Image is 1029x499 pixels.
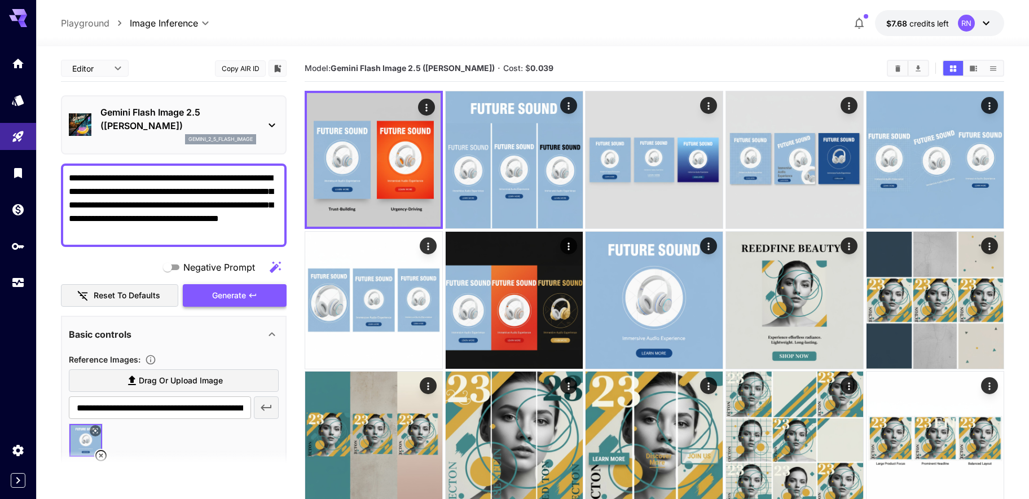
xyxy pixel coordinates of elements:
span: Drag or upload image [139,374,223,388]
div: Usage [11,276,25,290]
p: Basic controls [69,328,131,341]
img: 2Q== [586,232,723,369]
img: Z [867,91,1004,228]
p: · [498,61,500,75]
div: Actions [701,237,718,254]
div: Actions [420,237,437,254]
img: 9k= [726,91,863,228]
button: Show media in list view [983,61,1003,76]
b: 0.039 [530,63,553,73]
button: Download All [908,61,928,76]
div: Actions [701,97,718,114]
div: Actions [560,237,577,254]
div: Clear AllDownload All [887,60,929,77]
div: Actions [701,377,718,394]
img: 9k= [726,232,863,369]
img: 9k= [446,91,583,228]
img: 9k= [307,93,441,227]
div: RN [958,15,975,32]
div: Actions [560,97,577,114]
button: Clear All [888,61,908,76]
button: Copy AIR ID [215,60,266,77]
span: credits left [909,19,949,28]
span: Negative Prompt [183,260,255,274]
div: API Keys [11,239,25,253]
button: Expand sidebar [11,473,25,488]
div: Actions [420,377,437,394]
span: $7.68 [886,19,909,28]
p: gemini_2_5_flash_image [188,135,253,143]
div: $7.68274 [886,17,949,29]
div: Playground [11,130,25,144]
div: Home [11,56,25,70]
span: Model: [305,63,495,73]
button: Show media in video view [964,61,983,76]
div: Wallet [11,202,25,217]
div: Actions [981,237,998,254]
div: Models [11,93,25,107]
nav: breadcrumb [61,16,130,30]
img: Z [446,232,583,369]
span: Generate [212,289,246,303]
label: Drag or upload image [69,369,279,392]
button: Add to library [272,61,283,75]
span: Reference Images : [69,355,140,364]
button: Upload a reference image to guide the result. This is needed for Image-to-Image or Inpainting. Su... [140,354,161,365]
span: Cost: $ [503,63,553,73]
img: Z [867,232,1004,369]
div: Actions [841,97,858,114]
button: $7.68274RN [875,10,1004,36]
img: 2Q== [305,232,442,369]
div: Show media in grid viewShow media in video viewShow media in list view [942,60,1004,77]
b: Gemini Flash Image 2.5 ([PERSON_NAME]) [331,63,495,73]
div: Actions [560,377,577,394]
div: Actions [841,237,858,254]
div: Actions [841,377,858,394]
div: Actions [981,97,998,114]
button: Generate [183,284,287,307]
button: Show media in grid view [943,61,963,76]
div: Gemini Flash Image 2.5 ([PERSON_NAME])gemini_2_5_flash_image [69,101,279,149]
p: Gemini Flash Image 2.5 ([PERSON_NAME]) [100,105,256,133]
div: Library [11,166,25,180]
a: Playground [61,16,109,30]
button: Reset to defaults [61,284,178,307]
div: Actions [418,99,435,116]
span: Editor [72,63,107,74]
div: Settings [11,443,25,457]
span: Image Inference [130,16,198,30]
img: Z [586,91,723,228]
div: Actions [981,377,998,394]
div: Basic controls [69,321,279,348]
